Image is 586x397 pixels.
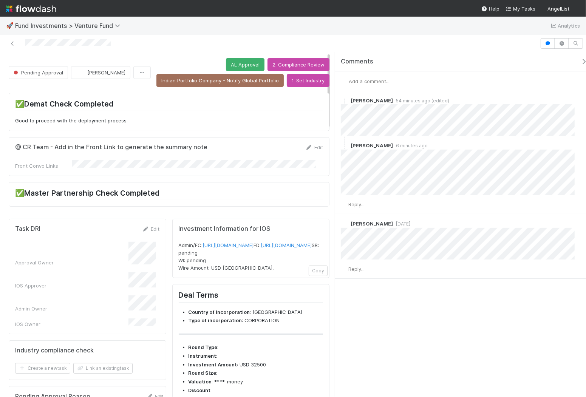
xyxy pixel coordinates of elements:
[189,352,323,360] li: :
[142,226,160,232] a: Edit
[189,344,323,351] li: :
[189,361,237,368] strong: Investment Amount
[12,70,63,76] span: Pending Approval
[15,282,128,289] div: IOS Approver
[179,290,323,302] h2: Deal Terms
[506,5,535,12] a: My Tasks
[189,378,212,385] strong: Valuation
[351,142,393,148] span: [PERSON_NAME]
[572,5,580,13] img: avatar_eed832e9-978b-43e4-b51e-96e46fa5184b.png
[189,387,323,394] li: :
[15,162,72,170] div: Front Convo Links
[179,225,323,233] h5: Investment Information for IOS
[156,74,284,87] button: Indian Portfolio Company - Notify Global Portfolio
[341,77,349,85] img: avatar_eed832e9-978b-43e4-b51e-96e46fa5184b.png
[348,201,365,207] span: Reply...
[6,22,14,29] span: 🚀
[348,266,365,272] span: Reply...
[341,201,348,208] img: avatar_eed832e9-978b-43e4-b51e-96e46fa5184b.png
[15,99,323,111] h2: ✅Demat Check Completed
[189,361,323,369] li: : USD 32500
[73,363,133,374] button: Link an existingtask
[87,70,125,76] span: [PERSON_NAME]
[15,225,40,233] h5: Task DRI
[351,97,393,103] span: [PERSON_NAME]
[15,363,70,374] button: Create a newtask
[189,317,242,323] strong: Type of incorporation
[15,259,128,266] div: Approval Owner
[287,74,329,87] button: 1. Set Industry
[341,265,348,273] img: avatar_eed832e9-978b-43e4-b51e-96e46fa5184b.png
[341,58,373,65] span: Comments
[309,266,328,276] button: Copy
[547,6,569,12] span: AngelList
[203,242,254,248] a: [URL][DOMAIN_NAME]
[15,22,124,29] span: Fund Investments > Venture Fund
[6,2,56,15] img: logo-inverted-e16ddd16eac7371096b0.svg
[550,21,580,30] a: Analytics
[393,98,449,103] span: 54 minutes ago (edited)
[9,66,68,79] button: Pending Approval
[15,117,323,125] p: Good to proceed with the deployment process.
[349,78,390,84] span: Add a comment...
[15,188,323,200] h2: ✅Master Partnership Check Completed
[305,144,323,150] a: Edit
[15,320,128,328] div: IOS Owner
[189,317,323,324] li: : CORPORATION
[393,221,410,227] span: [DATE]
[351,221,393,227] span: [PERSON_NAME]
[77,69,85,76] img: avatar_6db445ce-3f56-49af-8247-57cf2b85f45b.png
[226,58,264,71] button: AL Approval
[341,220,348,228] img: avatar_501ac9d6-9fa6-4fe9-975e-1fd988f7bdb1.png
[341,97,348,104] img: avatar_eed832e9-978b-43e4-b51e-96e46fa5184b.png
[179,242,321,271] span: Admin/FC: FD: SR: pending WI: pending Wire Amount: USD [GEOGRAPHIC_DATA],
[189,369,323,377] li: :
[267,58,329,71] button: 2. Compliance Review
[341,142,348,150] img: avatar_501ac9d6-9fa6-4fe9-975e-1fd988f7bdb1.png
[71,66,130,79] button: [PERSON_NAME]
[15,347,94,354] h5: Industry compliance check
[189,387,211,393] strong: Discount
[189,309,250,315] strong: Country of Incorporation
[506,6,535,12] span: My Tasks
[481,5,499,12] div: Help
[15,305,128,312] div: Admin Owner
[189,370,216,376] strong: Round Size
[261,242,312,248] a: [URL][DOMAIN_NAME]
[189,344,218,350] strong: Round Type
[393,143,428,148] span: 6 minutes ago
[189,353,216,359] strong: Instrument
[189,309,323,316] li: : [GEOGRAPHIC_DATA]
[15,144,207,151] h5: @ CR Team - Add in the Front Link to generate the summary note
